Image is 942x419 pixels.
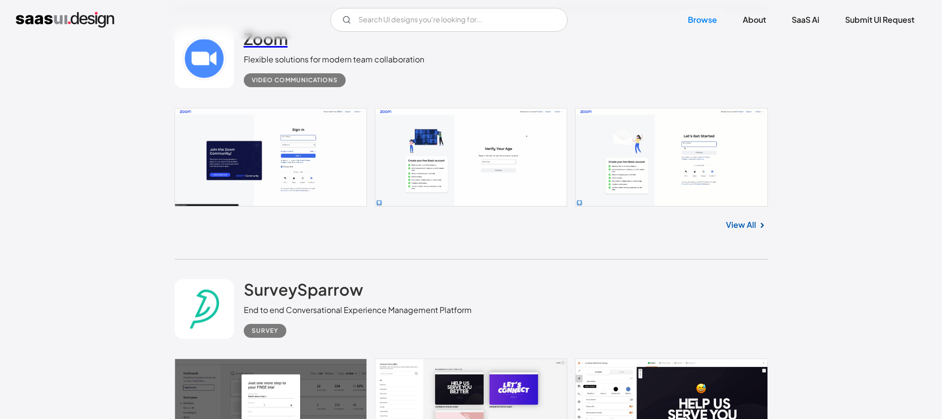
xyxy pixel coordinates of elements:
div: End to end Conversational Experience Management Platform [244,304,472,316]
div: Flexible solutions for modern team collaboration [244,53,424,65]
a: About [731,9,778,31]
form: Email Form [330,8,568,32]
a: View All [726,219,756,231]
a: SaaS Ai [780,9,831,31]
div: Video Communications [252,74,338,86]
a: home [16,12,114,28]
h2: SurveySparrow [244,279,363,299]
a: Browse [676,9,729,31]
div: Survey [252,325,278,337]
input: Search UI designs you're looking for... [330,8,568,32]
a: SurveySparrow [244,279,363,304]
a: Submit UI Request [833,9,926,31]
a: Zoom [244,29,288,53]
